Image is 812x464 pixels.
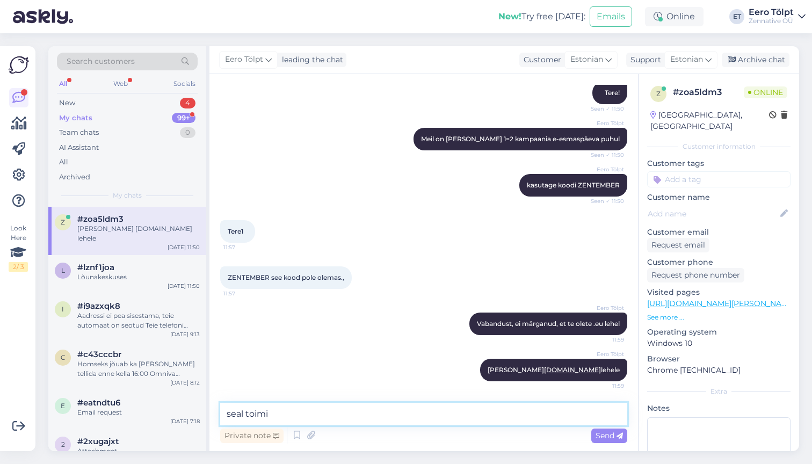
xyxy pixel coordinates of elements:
span: Estonian [570,54,603,66]
div: Online [645,7,704,26]
div: Customer [519,54,561,66]
p: Windows 10 [647,338,791,349]
div: Email request [77,408,200,417]
div: AI Assistant [59,142,99,153]
span: 11:57 [223,289,264,298]
p: Customer phone [647,257,791,268]
div: [DATE] 9:13 [170,330,200,338]
div: My chats [59,113,92,124]
span: My chats [113,191,142,200]
div: Look Here [9,223,28,272]
span: Eero Tölpt [584,119,624,127]
span: #eatndtu6 [77,398,120,408]
span: Eero Tölpt [584,165,624,173]
span: Send [596,431,623,440]
div: [DATE] 7:18 [170,417,200,425]
span: Eero Tölpt [225,54,263,66]
div: 0 [180,127,195,138]
span: kasutage koodi ZENTEMBER [527,181,620,189]
span: Eero Tölpt [584,350,624,358]
div: Support [626,54,661,66]
div: Archive chat [722,53,789,67]
div: Extra [647,387,791,396]
p: Visited pages [647,287,791,298]
div: ET [729,9,744,24]
div: 2 / 3 [9,262,28,272]
a: [DOMAIN_NAME] [544,366,601,374]
span: Meil on [PERSON_NAME] 1=2 kampaania e-esmaspäeva puhul [421,135,620,143]
div: Request phone number [647,268,744,282]
div: Zennative OÜ [749,17,794,25]
div: Eero Tölpt [749,8,794,17]
div: Archived [59,172,90,183]
span: e [61,402,65,410]
span: #i9azxqk8 [77,301,120,311]
div: 4 [180,98,195,108]
div: All [59,157,68,168]
span: i [62,305,64,313]
span: ZENTEMBER see kood pole olemas., [228,273,344,281]
div: [DATE] 11:50 [168,243,200,251]
button: Emails [590,6,632,27]
div: leading the chat [278,54,343,66]
span: z [656,90,661,98]
div: # zoa5ldm3 [673,86,744,99]
span: 2 [61,440,65,448]
span: #c43cccbr [77,350,121,359]
p: Customer tags [647,158,791,169]
span: Estonian [670,54,703,66]
p: Operating system [647,327,791,338]
div: Try free [DATE]: [498,10,585,23]
span: Seen ✓ 11:50 [584,105,624,113]
span: Search customers [67,56,135,67]
div: [DATE] 11:50 [168,282,200,290]
b: New! [498,11,521,21]
input: Add name [648,208,778,220]
div: Socials [171,77,198,91]
div: [GEOGRAPHIC_DATA], [GEOGRAPHIC_DATA] [650,110,769,132]
p: Customer email [647,227,791,238]
a: [URL][DOMAIN_NAME][PERSON_NAME] [647,299,795,308]
div: 99+ [172,113,195,124]
div: Request email [647,238,709,252]
span: [PERSON_NAME] lehele [488,366,620,374]
span: 11:57 [223,243,264,251]
div: [PERSON_NAME] [DOMAIN_NAME] lehele [77,224,200,243]
div: Attachment [77,446,200,456]
div: New [59,98,75,108]
span: 11:59 [584,382,624,390]
div: Team chats [59,127,99,138]
p: Chrome [TECHNICAL_ID] [647,365,791,376]
span: 11:59 [584,336,624,344]
span: #2xugajxt [77,437,119,446]
div: All [57,77,69,91]
input: Add a tag [647,171,791,187]
img: Askly Logo [9,55,29,75]
div: Homseks jõuab ka [PERSON_NAME] tellida enne kella 16:00 Omniva pakiautomaati [77,359,200,379]
span: c [61,353,66,361]
span: #lznf1joa [77,263,114,272]
div: [DATE] 8:12 [170,379,200,387]
div: Private note [220,429,284,443]
span: Tere! [605,89,620,97]
p: Notes [647,403,791,414]
span: Vabandust, ei märganud, et te olete .eu lehel [477,320,620,328]
textarea: seal toimi [220,403,627,425]
div: Web [111,77,130,91]
span: l [61,266,65,274]
span: Seen ✓ 11:50 [584,197,624,205]
p: Browser [647,353,791,365]
span: Eero Tölpt [584,304,624,312]
span: Tere1 [228,227,243,235]
div: Lõunakeskuses [77,272,200,282]
span: Online [744,86,787,98]
span: #zoa5ldm3 [77,214,124,224]
div: Customer information [647,142,791,151]
p: See more ... [647,313,791,322]
a: Eero TölptZennative OÜ [749,8,806,25]
span: z [61,218,65,226]
div: Aadressi ei pea sisestama, teie automaat on seotud Teie telefoni numbriga [77,311,200,330]
span: Seen ✓ 11:50 [584,151,624,159]
p: Customer name [647,192,791,203]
